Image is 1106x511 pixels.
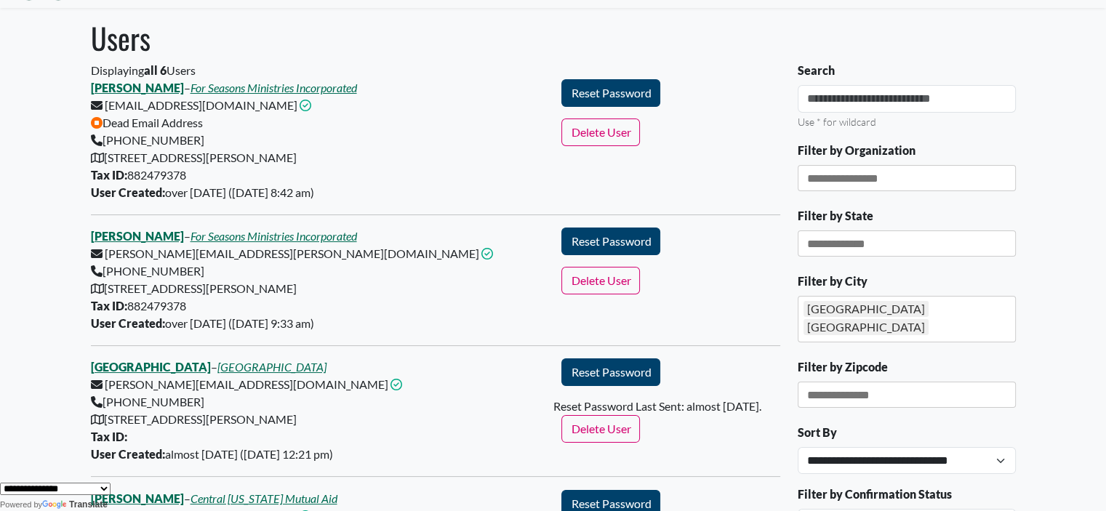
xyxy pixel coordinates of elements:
img: Google Translate [42,500,69,510]
div: – [EMAIL_ADDRESS][DOMAIN_NAME] Dead Email Address [PHONE_NUMBER] [STREET_ADDRESS][PERSON_NAME] 88... [82,79,553,201]
i: This email address is confirmed. [481,248,493,259]
button: Reset Password [561,228,660,255]
label: Filter by Organization [798,142,915,159]
b: all 6 [144,63,167,77]
a: [GEOGRAPHIC_DATA] [217,360,326,374]
a: [PERSON_NAME] [91,81,184,94]
div: – [PERSON_NAME][EMAIL_ADDRESS][PERSON_NAME][DOMAIN_NAME] [PHONE_NUMBER] [STREET_ADDRESS][PERSON_N... [82,228,553,332]
b: Tax ID: [91,299,127,313]
button: Delete User [561,267,640,294]
label: Filter by Zipcode [798,358,888,376]
b: User Created: [91,185,165,199]
b: User Created: [91,447,165,461]
small: Use * for wildcard [798,116,876,128]
b: Tax ID: [91,430,127,443]
label: Sort By [798,424,837,441]
i: This email address is confirmed. [390,379,402,390]
a: [PERSON_NAME] [91,229,184,243]
div: – [PERSON_NAME][EMAIL_ADDRESS][DOMAIN_NAME] [PHONE_NUMBER] [STREET_ADDRESS][PERSON_NAME] almost [... [82,358,553,463]
a: Translate [42,499,108,510]
button: Reset Password [561,358,660,386]
label: Filter by City [798,273,867,290]
b: Tax ID: [91,168,127,182]
label: Search [798,62,835,79]
div: [GEOGRAPHIC_DATA] [804,301,929,317]
button: Delete User [561,415,640,443]
b: User Created: [91,316,165,330]
i: This email address is confirmed. [300,100,311,111]
button: Delete User [561,118,640,146]
a: [GEOGRAPHIC_DATA] [91,360,211,374]
div: [GEOGRAPHIC_DATA] [804,319,929,335]
div: Reset Password Last Sent: almost [DATE]. [553,398,788,415]
a: For Seasons Ministries Incorporated [191,229,357,243]
h1: Users [91,20,1016,55]
button: Reset Password [561,79,660,107]
a: For Seasons Ministries Incorporated [191,81,357,94]
label: Filter by State [798,207,873,225]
